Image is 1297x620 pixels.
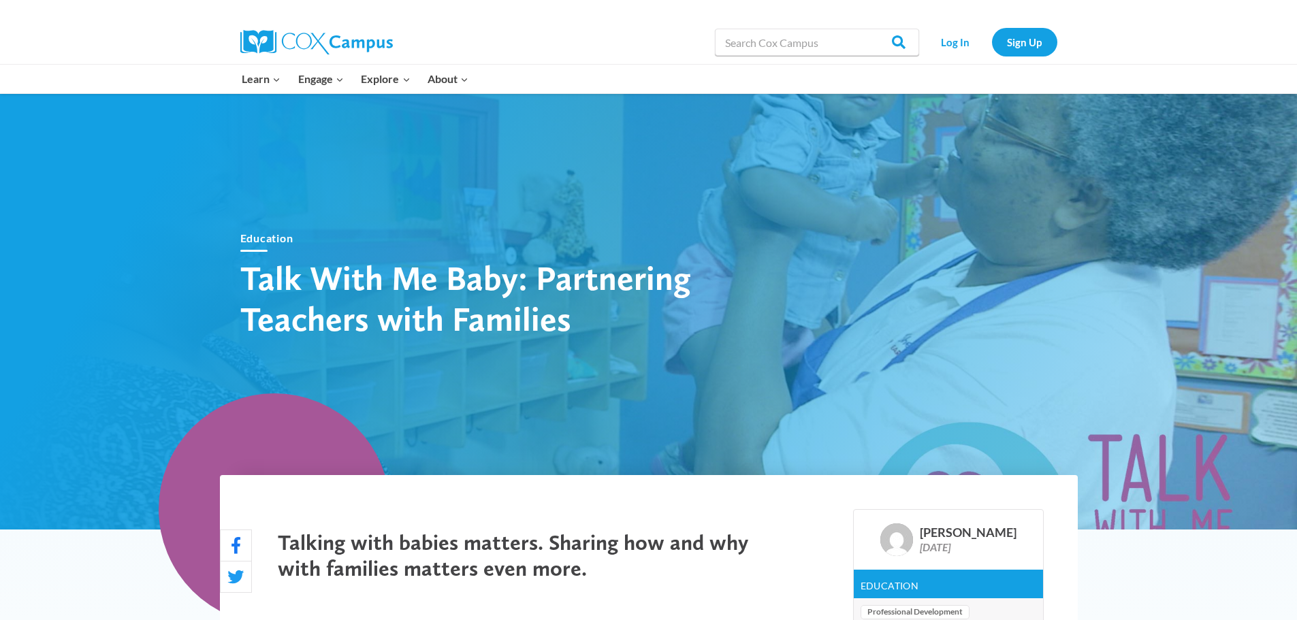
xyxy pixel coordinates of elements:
h3: Talking with babies matters. Sharing how and why with families matters even more. [278,529,754,582]
span: Engage [298,70,344,88]
img: Cox Campus [240,30,393,54]
span: About [428,70,468,88]
nav: Primary Navigation [234,65,477,93]
span: Learn [242,70,281,88]
div: [PERSON_NAME] [920,525,1016,540]
input: Search Cox Campus [715,29,919,56]
h1: Talk With Me Baby: Partnering Teachers with Families [240,257,717,339]
a: Education [861,580,919,591]
nav: Secondary Navigation [926,28,1057,56]
span: Explore [361,70,410,88]
div: [DATE] [920,540,1016,553]
a: Professional Development [861,605,970,620]
a: Education [240,231,293,244]
a: Sign Up [992,28,1057,56]
a: Log In [926,28,985,56]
